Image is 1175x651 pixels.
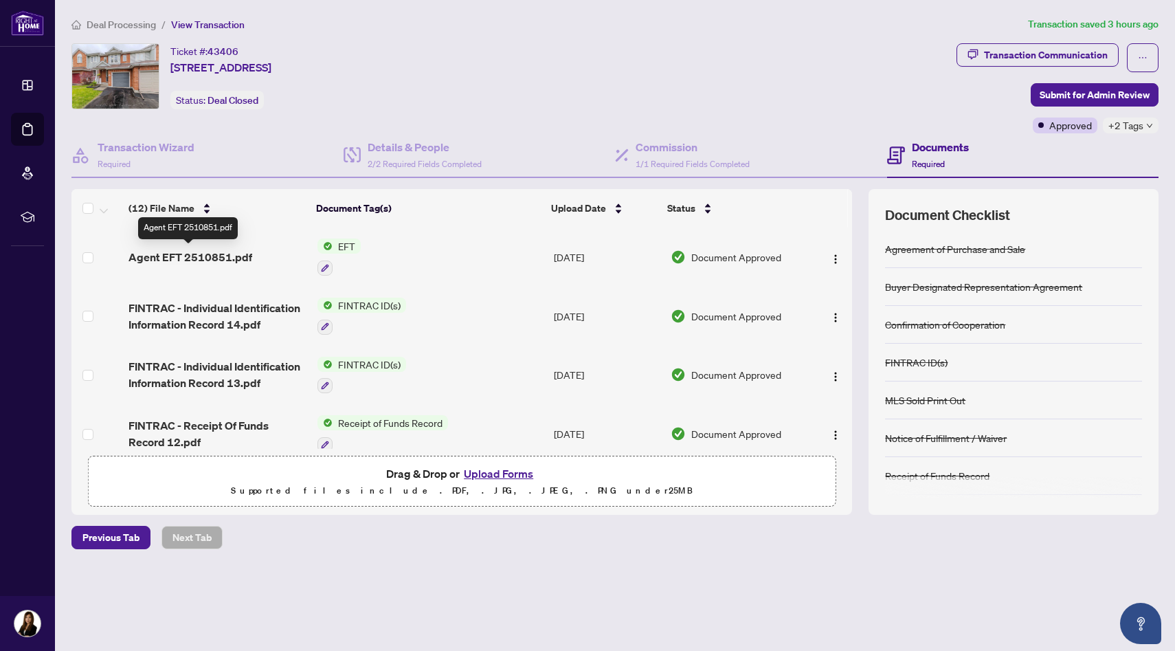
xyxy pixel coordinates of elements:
img: IMG-X12167928_1.jpg [72,44,159,109]
img: Profile Icon [14,610,41,637]
img: Document Status [671,309,686,324]
span: FINTRAC ID(s) [333,298,406,313]
span: Document Checklist [885,206,1010,225]
button: Logo [825,305,847,327]
span: Drag & Drop or [386,465,537,483]
span: 2/2 Required Fields Completed [368,159,482,169]
img: Logo [830,312,841,323]
span: Upload Date [551,201,606,216]
span: Document Approved [691,250,781,265]
span: down [1146,122,1153,129]
span: Approved [1049,118,1092,133]
img: Status Icon [317,239,333,254]
span: FINTRAC - Individual Identification Information Record 14.pdf [128,300,306,333]
div: Receipt of Funds Record [885,468,989,483]
span: +2 Tags [1108,118,1143,133]
button: Status IconFINTRAC ID(s) [317,298,406,335]
button: Status IconEFT [317,239,361,276]
span: Deal Closed [208,94,258,107]
span: Document Approved [691,426,781,441]
span: FINTRAC - Receipt Of Funds Record 12.pdf [128,417,306,450]
div: Notice of Fulfillment / Waiver [885,430,1007,445]
div: Agreement of Purchase and Sale [885,241,1025,256]
span: Drag & Drop orUpload FormsSupported files include .PDF, .JPG, .JPEG, .PNG under25MB [89,456,835,507]
td: [DATE] [548,228,665,287]
img: Document Status [671,367,686,382]
img: Logo [830,371,841,382]
img: Status Icon [317,357,333,372]
h4: Details & People [368,139,482,155]
span: EFT [333,239,361,254]
span: Required [98,159,131,169]
span: Agent EFT 2510851.pdf [128,249,252,265]
img: Status Icon [317,298,333,313]
span: Document Approved [691,367,781,382]
button: Logo [825,246,847,268]
div: Transaction Communication [984,44,1108,66]
th: (12) File Name [123,189,311,228]
div: Status: [170,91,264,109]
span: home [71,20,81,30]
th: Status [662,189,807,228]
span: Previous Tab [82,527,139,549]
span: Status [667,201,695,216]
span: FINTRAC ID(s) [333,357,406,372]
span: FINTRAC - Individual Identification Information Record 13.pdf [128,358,306,391]
button: Transaction Communication [956,43,1119,67]
th: Upload Date [546,189,662,228]
button: Status IconReceipt of Funds Record [317,415,448,452]
img: Logo [830,430,841,441]
span: 43406 [208,45,238,58]
img: logo [11,10,44,36]
div: Ticket #: [170,43,238,59]
button: Submit for Admin Review [1031,83,1159,107]
p: Supported files include .PDF, .JPG, .JPEG, .PNG under 25 MB [97,483,827,499]
div: Buyer Designated Representation Agreement [885,279,1082,294]
div: Confirmation of Cooperation [885,317,1005,332]
div: MLS Sold Print Out [885,393,965,408]
td: [DATE] [548,404,665,463]
h4: Commission [636,139,750,155]
td: [DATE] [548,287,665,346]
button: Logo [825,364,847,386]
span: 1/1 Required Fields Completed [636,159,750,169]
th: Document Tag(s) [311,189,546,228]
img: Status Icon [317,415,333,430]
button: Previous Tab [71,526,150,549]
span: ellipsis [1138,53,1148,63]
button: Upload Forms [460,465,537,483]
td: [DATE] [548,346,665,405]
div: Agent EFT 2510851.pdf [138,217,238,239]
span: View Transaction [171,19,245,31]
img: Document Status [671,426,686,441]
img: Document Status [671,250,686,265]
li: / [161,16,166,32]
button: Open asap [1120,603,1161,644]
div: FINTRAC ID(s) [885,355,948,370]
button: Next Tab [161,526,223,549]
span: Document Approved [691,309,781,324]
button: Status IconFINTRAC ID(s) [317,357,406,394]
article: Transaction saved 3 hours ago [1028,16,1159,32]
h4: Documents [912,139,969,155]
span: Required [912,159,945,169]
span: Submit for Admin Review [1040,84,1150,106]
span: (12) File Name [128,201,194,216]
button: Logo [825,423,847,445]
span: Deal Processing [87,19,156,31]
span: [STREET_ADDRESS] [170,59,271,76]
span: Receipt of Funds Record [333,415,448,430]
img: Logo [830,254,841,265]
h4: Transaction Wizard [98,139,194,155]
